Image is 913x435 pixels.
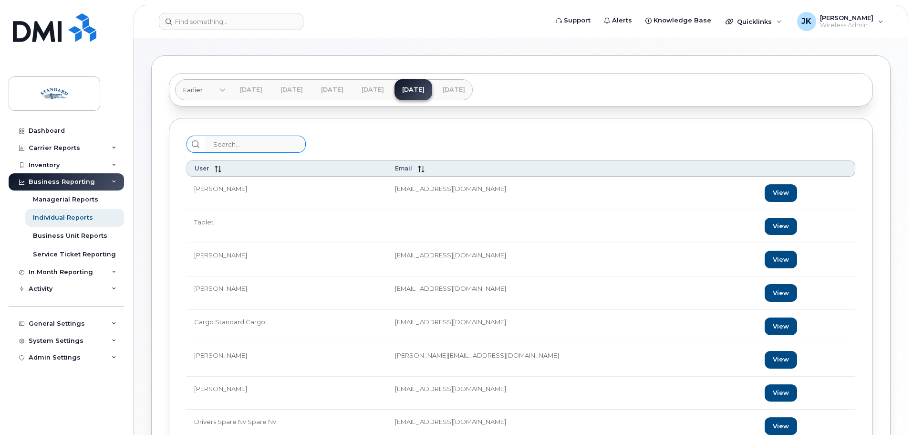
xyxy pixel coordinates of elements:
td: Tablet [187,210,387,244]
a: View [765,351,797,369]
td: [EMAIL_ADDRESS][DOMAIN_NAME] [387,310,757,343]
a: View [765,318,797,335]
td: [EMAIL_ADDRESS][DOMAIN_NAME] [387,177,757,210]
td: [EMAIL_ADDRESS][DOMAIN_NAME] [387,243,757,276]
td: [PERSON_NAME] [187,177,387,210]
a: [DATE] [313,79,351,100]
td: [PERSON_NAME] [187,343,387,377]
a: View [765,384,797,402]
td: [PERSON_NAME] [187,243,387,276]
a: [DATE] [354,79,392,100]
a: View [765,284,797,302]
a: [DATE] [394,79,432,100]
a: View [765,417,797,435]
td: [EMAIL_ADDRESS][DOMAIN_NAME] [387,276,757,310]
a: View [765,251,797,268]
td: [PERSON_NAME] [187,276,387,310]
a: [DATE] [232,79,270,100]
a: [DATE] [273,79,311,100]
span: Email [395,165,412,172]
input: Search... [205,136,306,153]
span: Earlier [183,85,203,95]
td: [EMAIL_ADDRESS][DOMAIN_NAME] [387,377,757,410]
a: [DATE] [435,79,473,100]
td: Cargo Standard Cargo [187,310,387,343]
span: User [195,165,209,172]
a: View [765,218,797,235]
a: Earlier [175,79,226,100]
td: [PERSON_NAME] [187,377,387,410]
a: View [765,184,797,202]
td: [PERSON_NAME][EMAIL_ADDRESS][DOMAIN_NAME] [387,343,757,377]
